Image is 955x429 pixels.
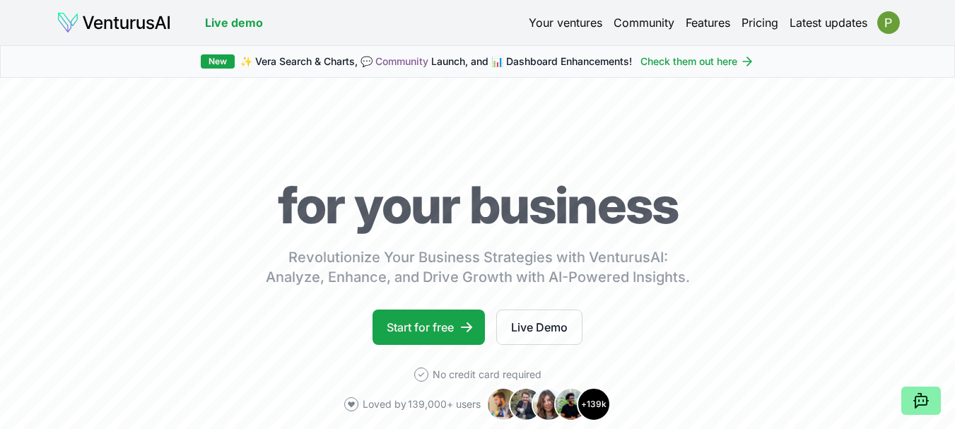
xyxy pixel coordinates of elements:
a: Live demo [205,14,263,31]
a: Pricing [742,14,778,31]
img: logo [57,11,171,34]
a: Check them out here [640,54,754,69]
a: Community [375,55,428,67]
a: Community [614,14,674,31]
a: Live Demo [496,310,582,345]
span: ✨ Vera Search & Charts, 💬 Launch, and 📊 Dashboard Enhancements! [240,54,632,69]
a: Latest updates [790,14,867,31]
img: ACg8ocKXs4ZtW3lagJFWLlKMabTU_IhCpNm1d1HTzHDBC5B_Ff8JXg=s96-c [877,11,900,34]
div: New [201,54,235,69]
img: Avatar 3 [532,387,566,421]
a: Your ventures [529,14,602,31]
img: Avatar 1 [486,387,520,421]
img: Avatar 4 [554,387,588,421]
a: Start for free [373,310,485,345]
img: Avatar 2 [509,387,543,421]
a: Features [686,14,730,31]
